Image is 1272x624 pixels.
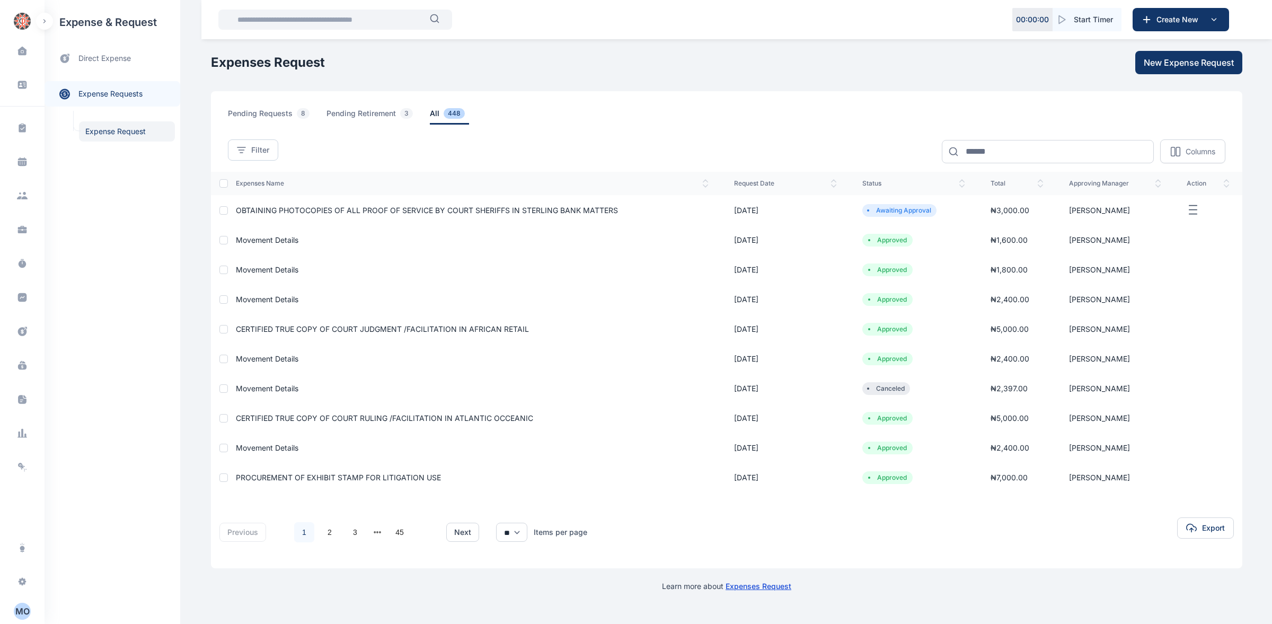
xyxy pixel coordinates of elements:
a: movement details [236,235,298,244]
button: Create New [1133,8,1229,31]
span: ₦ 1,800.00 [991,265,1028,274]
li: Approved [867,295,908,304]
a: CERTIFIED TRUE COPY OF COURT JUDGMENT /FACILITATION IN AFRICAN RETAIL [236,324,529,333]
span: pending retirement [326,108,417,125]
button: Columns [1160,139,1225,163]
a: direct expense [45,45,180,73]
span: request date [734,179,837,188]
button: Start Timer [1053,8,1121,31]
li: Canceled [867,384,906,393]
span: Expense Request [79,121,175,142]
li: Awaiting Approval [867,206,932,215]
td: [DATE] [721,255,850,285]
a: 45 [390,522,410,542]
div: M O [14,605,31,618]
span: status [862,179,965,188]
li: 3 [344,522,366,543]
li: Approved [867,266,908,274]
td: [PERSON_NAME] [1056,344,1174,374]
td: [DATE] [721,225,850,255]
button: MO [14,603,31,620]
p: Columns [1186,146,1215,157]
span: ₦ 2,400.00 [991,354,1029,363]
li: 下一页 [414,525,429,540]
a: movement details [236,443,298,452]
a: all448 [430,108,482,125]
td: [DATE] [721,463,850,493]
td: [DATE] [721,403,850,433]
span: ₦ 1,600.00 [991,235,1028,244]
span: ₦ 2,400.00 [991,295,1029,304]
td: [DATE] [721,344,850,374]
a: PROCUREMENT OF EXHIBIT STAMP FOR LITIGATION USE [236,473,441,482]
a: pending requests8 [228,108,326,125]
button: New Expense Request [1135,51,1242,74]
td: [PERSON_NAME] [1056,255,1174,285]
span: total [991,179,1044,188]
td: [DATE] [721,433,850,463]
a: movement details [236,354,298,363]
a: 1 [294,522,314,542]
a: pending retirement3 [326,108,430,125]
a: movement details [236,295,298,304]
td: [PERSON_NAME] [1056,433,1174,463]
li: 上一页 [275,525,289,540]
li: Approved [867,414,908,423]
span: ₦ 3,000.00 [991,206,1029,215]
button: Filter [228,139,278,161]
td: [PERSON_NAME] [1056,463,1174,493]
a: 2 [320,522,340,542]
li: Approved [867,473,908,482]
span: ₦ 2,397.00 [991,384,1028,393]
button: next [446,523,479,542]
span: ₦ 7,000.00 [991,473,1028,482]
a: 3 [345,522,365,542]
span: pending requests [228,108,314,125]
span: ₦ 5,000.00 [991,414,1029,423]
button: next page [374,525,382,540]
p: Learn more about [662,581,791,592]
td: [PERSON_NAME] [1056,314,1174,344]
td: [PERSON_NAME] [1056,225,1174,255]
span: 3 [400,108,413,119]
span: Export [1202,523,1225,533]
li: 45 [389,522,410,543]
a: OBTAINING PHOTOCOPIES OF ALL PROOF OF SERVICE BY COURT SHERIFFS IN STERLING BANK MATTERS [236,206,618,215]
span: 8 [297,108,310,119]
li: Approved [867,325,908,333]
span: Start Timer [1074,14,1113,25]
a: Expenses Request [726,582,791,591]
td: [DATE] [721,195,850,225]
li: Approved [867,236,908,244]
h1: Expenses Request [211,54,325,71]
div: expense requests [45,73,180,107]
button: Export [1177,517,1234,539]
span: New Expense Request [1144,56,1234,69]
span: Create New [1152,14,1207,25]
a: movement details [236,265,298,274]
li: 向后 3 页 [370,525,385,540]
span: expenses Name [236,179,709,188]
td: [PERSON_NAME] [1056,285,1174,314]
span: direct expense [78,53,131,64]
td: [PERSON_NAME] [1056,374,1174,403]
td: [DATE] [721,374,850,403]
li: 1 [294,522,315,543]
a: movement details [236,384,298,393]
span: Filter [251,145,269,155]
li: Approved [867,444,908,452]
td: [PERSON_NAME] [1056,403,1174,433]
p: 00 : 00 : 00 [1016,14,1049,25]
span: approving manager [1069,179,1161,188]
td: [DATE] [721,285,850,314]
span: all [430,108,469,125]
